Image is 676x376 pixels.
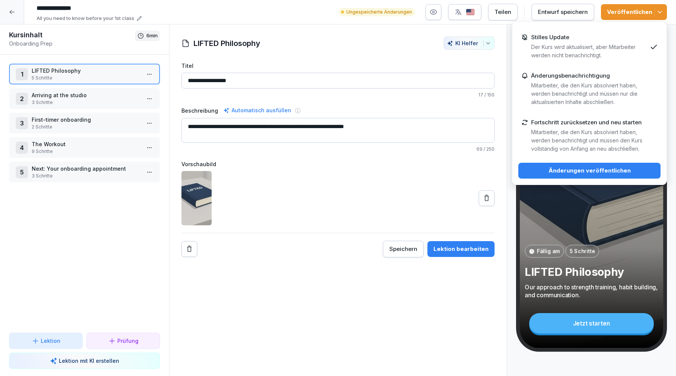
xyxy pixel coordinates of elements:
div: 2Arriving at the studio3 Schritte [9,88,160,109]
p: All you need to know before your 1st class [37,15,134,22]
p: The Workout [32,140,140,148]
p: Ungespeicherte Änderungen [346,9,412,15]
p: Änderungsbenachrichtigung [531,72,610,79]
p: Fällig am [537,248,560,255]
button: Teilen [488,4,518,20]
div: 1LIFTED Philosophy5 Schritte [9,64,160,84]
p: 3 Schritte [32,99,140,106]
div: Automatisch ausfüllen [222,106,293,115]
label: Titel [181,62,495,70]
p: First-timer onboarding [32,116,140,124]
div: 5Next: Your onboarding appointment3 Schritte [9,162,160,182]
p: 3 Schritte [32,173,140,179]
p: Onboarding Prep [9,40,135,47]
div: 1 [16,68,28,80]
div: Speichern [389,245,417,253]
button: KI Helfer [444,37,495,50]
div: 4The Workout9 Schritte [9,137,160,158]
p: LIFTED Philosophy [32,67,140,75]
p: Arriving at the studio [32,91,140,99]
div: 5 [16,166,28,178]
span: 17 [478,92,483,98]
p: Lektion mit KI erstellen [59,357,119,365]
p: Stilles Update [531,34,569,41]
div: 3 [16,117,28,129]
img: us.svg [466,9,475,16]
img: ccz1a1ydgfqjh8wi84ysod6c.png [181,171,212,225]
button: Änderungen veröffentlichen [518,163,661,179]
p: Prüfung [117,337,138,345]
div: Änderungen veröffentlichen [524,167,654,175]
p: 5 Schritte [569,248,595,255]
button: Lektion mit KI erstellen [9,353,160,369]
h1: LIFTED Philosophy [194,38,260,49]
p: 2 Schritte [32,124,140,130]
label: Beschreibung [181,107,218,115]
p: Der Kurs wird aktualisiert, aber Mitarbeiter werden nicht benachrichtigt. [531,43,647,60]
button: Speichern [383,241,424,257]
button: Veröffentlichen [601,4,667,20]
button: Remove [181,241,197,257]
button: Prüfung [86,333,160,349]
p: 9 Schritte [32,148,140,155]
p: Next: Your onboarding appointment [32,165,140,173]
p: Our approach to strength training, habit building, and communication. [525,283,658,299]
p: Lektion [41,337,60,345]
div: Lektion bearbeiten [433,245,489,253]
div: 4 [16,142,28,154]
div: 2 [16,93,28,105]
p: 6 min [146,32,158,40]
div: 3First-timer onboarding2 Schritte [9,113,160,133]
h1: Kursinhalt [9,31,135,40]
div: Jetzt starten [529,313,654,333]
label: Vorschaubild [181,160,495,168]
p: / 150 [181,92,495,98]
p: Mitarbeiter, die den Kurs absolviert haben, werden benachrichtigt und müssen nur die aktualisiert... [531,81,647,106]
div: Teilen [495,8,511,16]
p: / 250 [181,146,495,153]
div: KI Helfer [447,40,491,46]
p: Fortschritt zurücksetzen und neu starten [531,119,642,126]
span: 69 [476,146,482,152]
div: Veröffentlichen [607,8,661,16]
button: Lektion [9,333,83,349]
button: Lektion bearbeiten [427,241,495,257]
p: 5 Schritte [32,75,140,81]
div: Entwurf speichern [538,8,588,16]
p: LIFTED Philosophy [525,265,658,279]
p: Mitarbeiter, die den Kurs absolviert haben, werden benachrichtigt und müssen den Kurs vollständig... [531,128,647,153]
button: Entwurf speichern [532,4,594,20]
